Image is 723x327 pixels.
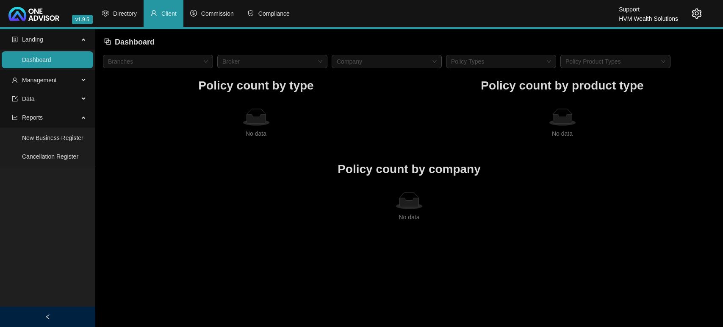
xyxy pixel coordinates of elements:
[22,77,57,84] span: Management
[247,10,254,17] span: safety
[619,11,678,21] div: HVM Wealth Solutions
[12,115,18,120] span: line-chart
[72,15,93,24] span: v1.9.5
[106,129,406,138] div: No data
[258,10,290,17] span: Compliance
[102,10,109,17] span: setting
[413,129,712,138] div: No data
[201,10,234,17] span: Commission
[409,76,715,95] h1: Policy count by product type
[12,36,18,42] span: profile
[22,153,78,160] a: Cancellation Register
[106,212,712,222] div: No data
[103,76,409,95] h1: Policy count by type
[22,36,43,43] span: Landing
[115,38,155,46] span: Dashboard
[619,2,678,11] div: Support
[8,7,59,21] img: 2df55531c6924b55f21c4cf5d4484680-logo-light.svg
[113,10,137,17] span: Directory
[190,10,197,17] span: dollar
[103,160,715,179] h1: Policy count by company
[692,8,702,19] span: setting
[22,114,43,121] span: Reports
[104,38,111,45] span: block
[12,77,18,83] span: user
[22,95,35,102] span: Data
[22,56,51,63] a: Dashboard
[150,10,157,17] span: user
[22,134,83,141] a: New Business Register
[45,314,51,320] span: left
[161,10,177,17] span: Client
[12,96,18,102] span: import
